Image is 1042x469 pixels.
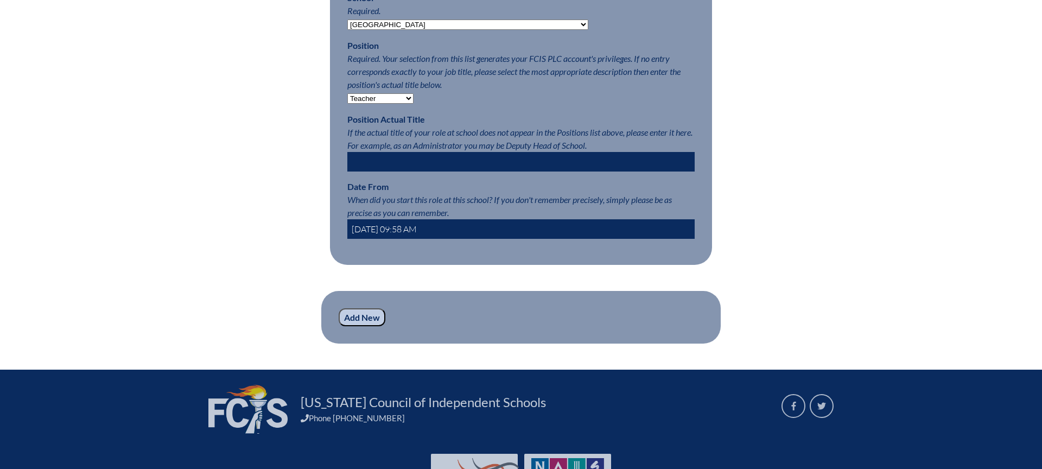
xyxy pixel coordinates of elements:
[347,194,672,218] span: When did you start this role at this school? If you don't remember precisely, simply please be as...
[296,394,550,411] a: [US_STATE] Council of Independent Schools
[208,385,288,434] img: FCIS_logo_white
[347,127,692,150] span: If the actual title of your role at school does not appear in the Positions list above, please en...
[347,181,389,192] label: Date From
[347,114,425,124] label: Position Actual Title
[301,413,768,423] div: Phone [PHONE_NUMBER]
[339,308,385,327] input: Add New
[347,40,379,50] label: Position
[347,5,380,16] span: Required.
[347,53,681,90] span: Required. Your selection from this list generates your FCIS PLC account's privileges. If no entry...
